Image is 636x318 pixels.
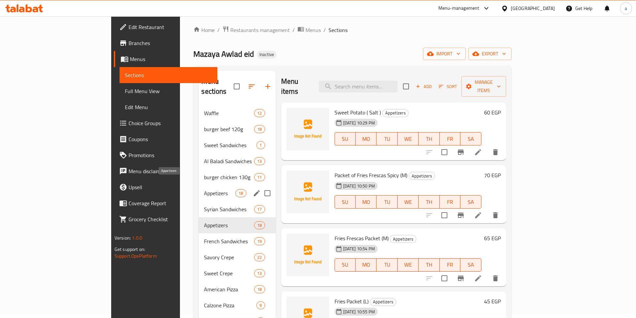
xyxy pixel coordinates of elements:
span: Promotions [129,151,212,159]
button: Branch-specific-item [453,270,469,286]
span: Fries Frescas Packet (M) [335,233,389,243]
div: French Sandwiches19 [199,233,275,249]
span: 12 [254,110,264,116]
span: FR [442,197,458,207]
span: SU [338,197,353,207]
li: / [292,26,295,34]
span: [DATE] 10:50 PM [341,183,378,189]
span: Appetizers [390,235,416,243]
a: Edit Menu [120,99,217,115]
span: TU [379,260,395,270]
div: items [254,173,265,181]
button: MO [356,195,377,209]
div: Sweet Sandwiches1 [199,137,275,153]
span: 13 [254,270,264,277]
button: TU [377,258,398,272]
span: Waffle [204,109,254,117]
button: export [468,48,511,60]
span: Appetizers [370,298,396,306]
span: SA [463,134,479,144]
span: [DATE] 10:55 PM [341,309,378,315]
button: MO [356,258,377,272]
span: Get support on: [115,245,145,254]
button: Manage items [461,76,506,97]
span: Select to update [437,208,451,222]
span: Branches [129,39,212,47]
span: FR [442,134,458,144]
span: 1 [257,142,264,148]
button: delete [487,144,503,160]
span: [DATE] 10:29 PM [341,120,378,126]
a: Menus [297,26,321,34]
span: 19 [254,238,264,245]
span: Edit Restaurant [129,23,212,31]
div: burger beef 120g18 [199,121,275,137]
a: Coverage Report [114,195,217,211]
div: items [254,157,265,165]
a: Branches [114,35,217,51]
a: Grocery Checklist [114,211,217,227]
span: burger beef 120g [204,125,254,133]
a: Edit Restaurant [114,19,217,35]
h6: 65 EGP [484,234,501,243]
h2: Menu items [281,76,311,96]
button: SU [335,132,356,145]
span: a [625,5,627,12]
span: Fries Packet (L) [335,296,369,306]
button: Branch-specific-item [453,144,469,160]
a: Promotions [114,147,217,163]
div: Al Baladi Sandwiches13 [199,153,275,169]
span: Appetizers [383,109,408,117]
div: items [254,269,265,277]
span: Menus [305,26,321,34]
button: WE [398,258,419,272]
button: delete [487,270,503,286]
div: Waffle12 [199,105,275,121]
div: items [235,189,246,197]
span: Inactive [257,52,277,57]
div: Menu-management [438,4,479,12]
div: items [254,285,265,293]
div: Syrian Sandwiches [204,205,254,213]
a: Edit menu item [474,211,482,219]
a: Coupons [114,131,217,147]
span: TU [379,134,395,144]
span: Sections [125,71,212,79]
span: SU [338,260,353,270]
span: Select to update [437,145,451,159]
button: SA [460,258,481,272]
img: Packet of Fries Frescas Spicy (M) [286,171,329,213]
span: Calzone Pizza [204,301,256,309]
span: MO [358,260,374,270]
span: 18 [254,222,264,229]
span: Grocery Checklist [129,215,212,223]
span: Upsell [129,183,212,191]
div: American Pizza18 [199,281,275,297]
span: Sweet Crepe [204,269,254,277]
button: TU [377,132,398,145]
div: Sweet Sandwiches [204,141,256,149]
span: Sort sections [244,78,260,94]
span: Restaurants management [230,26,290,34]
span: export [474,50,506,58]
a: Menus [114,51,217,67]
button: TH [419,258,440,272]
span: Add item [413,81,434,92]
button: SU [335,258,356,272]
span: WE [400,134,416,144]
a: Edit menu item [474,274,482,282]
button: MO [356,132,377,145]
button: Add section [260,78,276,94]
div: Calzone Pizza9 [199,297,275,313]
span: 9 [257,302,264,309]
button: Sort [437,81,459,92]
span: TH [421,197,437,207]
h6: 70 EGP [484,171,501,180]
button: edit [252,188,262,198]
a: Upsell [114,179,217,195]
div: items [254,221,265,229]
a: Sections [120,67,217,83]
